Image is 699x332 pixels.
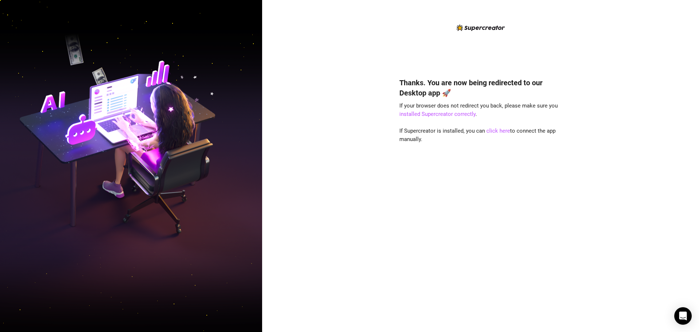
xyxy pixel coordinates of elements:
[399,111,475,117] a: installed Supercreator correctly
[399,78,562,98] h4: Thanks. You are now being redirected to our Desktop app 🚀
[399,128,556,143] span: If Supercreator is installed, you can to connect the app manually.
[674,307,692,325] div: Open Intercom Messenger
[399,102,558,118] span: If your browser does not redirect you back, please make sure you .
[457,24,505,31] img: logo-BBDzfeDw.svg
[486,128,510,134] a: click here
